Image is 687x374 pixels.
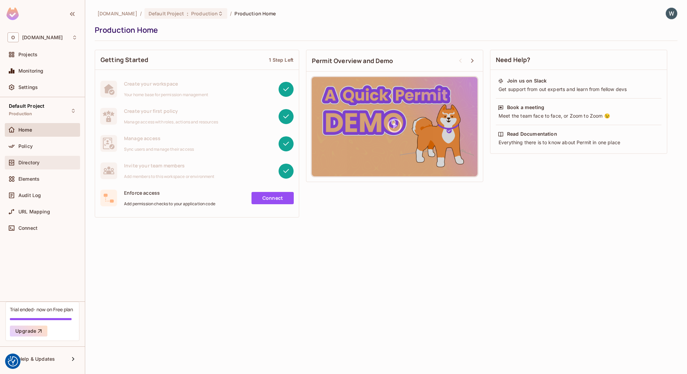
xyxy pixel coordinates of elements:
[124,80,208,87] span: Create your workspace
[8,356,18,366] button: Consent Preferences
[7,32,19,42] span: O
[234,10,276,17] span: Production Home
[18,209,50,214] span: URL Mapping
[507,104,544,111] div: Book a meeting
[9,103,44,109] span: Default Project
[10,326,47,336] button: Upgrade
[95,25,674,35] div: Production Home
[6,8,19,20] img: SReyMgAAAABJRU5ErkJggg==
[18,356,55,362] span: Help & Updates
[18,176,40,182] span: Elements
[269,57,293,63] div: 1 Step Left
[124,162,215,169] span: Invite your team members
[124,108,218,114] span: Create your first policy
[496,56,531,64] span: Need Help?
[507,131,557,137] div: Read Documentation
[230,10,232,17] li: /
[498,113,659,119] div: Meet the team face to face, or Zoom to Zoom 😉
[124,190,215,196] span: Enforce access
[18,68,44,74] span: Monitoring
[124,201,215,207] span: Add permission checks to your application code
[124,147,194,152] span: Sync users and manage their access
[8,356,18,366] img: Revisit consent button
[18,127,32,133] span: Home
[312,57,393,65] span: Permit Overview and Demo
[18,85,38,90] span: Settings
[149,10,184,17] span: Default Project
[191,10,218,17] span: Production
[251,192,294,204] a: Connect
[18,52,37,57] span: Projects
[101,56,148,64] span: Getting Started
[498,139,659,146] div: Everything there is to know about Permit in one place
[186,11,189,16] span: :
[18,160,40,165] span: Directory
[18,144,33,149] span: Policy
[140,10,142,17] li: /
[507,77,547,84] div: Join us on Slack
[9,111,32,117] span: Production
[18,193,41,198] span: Audit Log
[124,119,218,125] span: Manage access with roles, actions and resources
[124,135,194,141] span: Manage access
[498,86,659,93] div: Get support from out experts and learn from fellow devs
[124,174,215,179] span: Add members to this workspace or environment
[18,225,37,231] span: Connect
[124,92,208,98] span: Your home base for permission management
[97,10,137,17] span: the active workspace
[22,35,63,40] span: Workspace: oxylabs.io
[10,306,73,313] div: Trial ended- now on Free plan
[666,8,677,19] img: Web Team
